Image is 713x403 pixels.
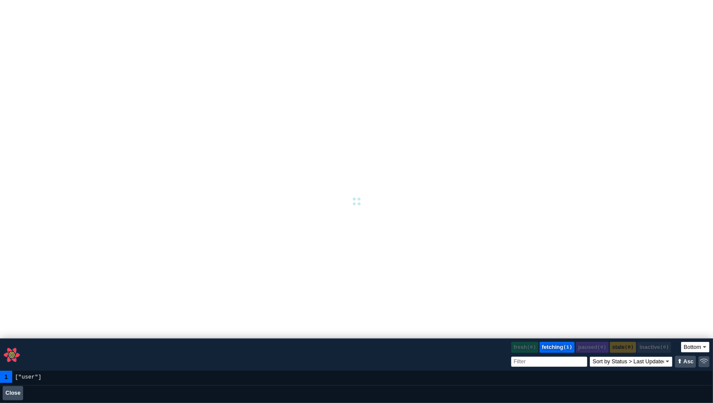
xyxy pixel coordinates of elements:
[610,342,636,353] span: stale
[563,344,572,352] code: ( 1 )
[699,356,710,367] button: Mock offline behavior
[590,357,672,367] select: Sort queries
[511,357,587,367] input: Filter by queryhash
[3,346,21,364] button: Close React Query Devtools
[3,386,23,400] button: Close
[675,356,696,368] button: ⬆ Asc
[576,342,609,353] span: paused
[660,344,669,352] code: ( 0 )
[511,342,538,353] span: fresh
[681,342,710,352] select: Panel position
[527,344,536,352] code: ( 0 )
[540,342,574,353] span: fetching
[597,344,606,352] code: ( 0 )
[637,342,671,353] span: inactive
[625,344,634,352] code: ( 0 )
[12,371,44,385] code: ["user"]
